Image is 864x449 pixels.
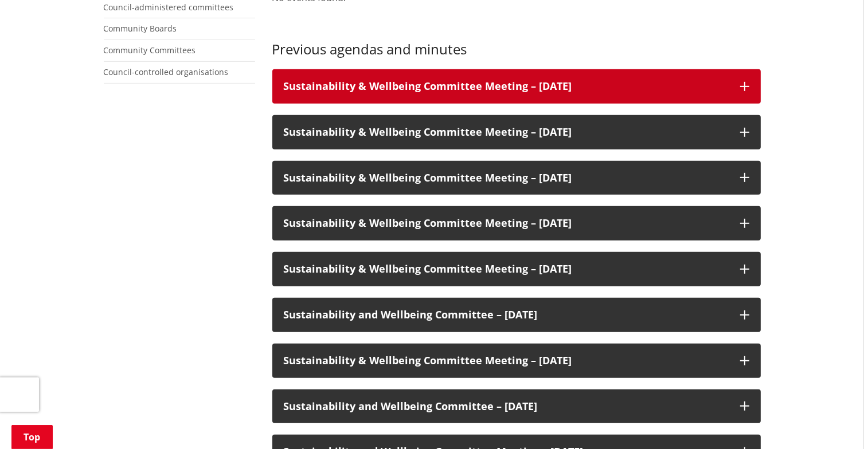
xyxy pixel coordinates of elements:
a: Top [11,425,53,449]
a: Community Committees [104,45,196,56]
h3: Sustainability & Wellbeing Committee Meeting – [DATE] [284,218,729,229]
a: Council-controlled organisations [104,66,229,77]
h3: Previous agendas and minutes [272,41,761,58]
h3: Sustainability & Wellbeing Committee Meeting – [DATE] [284,263,729,275]
h3: Sustainability & Wellbeing Committee Meeting – [DATE] [284,127,729,138]
iframe: Messenger Launcher [811,401,853,442]
h3: Sustainability & Wellbeing Committee Meeting – [DATE] [284,172,729,184]
h3: Sustainability & Wellbeing Committee Meeting – [DATE] [284,355,729,367]
a: Community Boards [104,23,177,34]
h3: Sustainability & Wellbeing Committee Meeting – [DATE] [284,81,729,92]
a: Council-administered committees [104,2,234,13]
h3: Sustainability and Wellbeing Committee – [DATE] [284,401,729,412]
h3: Sustainability and Wellbeing Committee – [DATE] [284,309,729,321]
